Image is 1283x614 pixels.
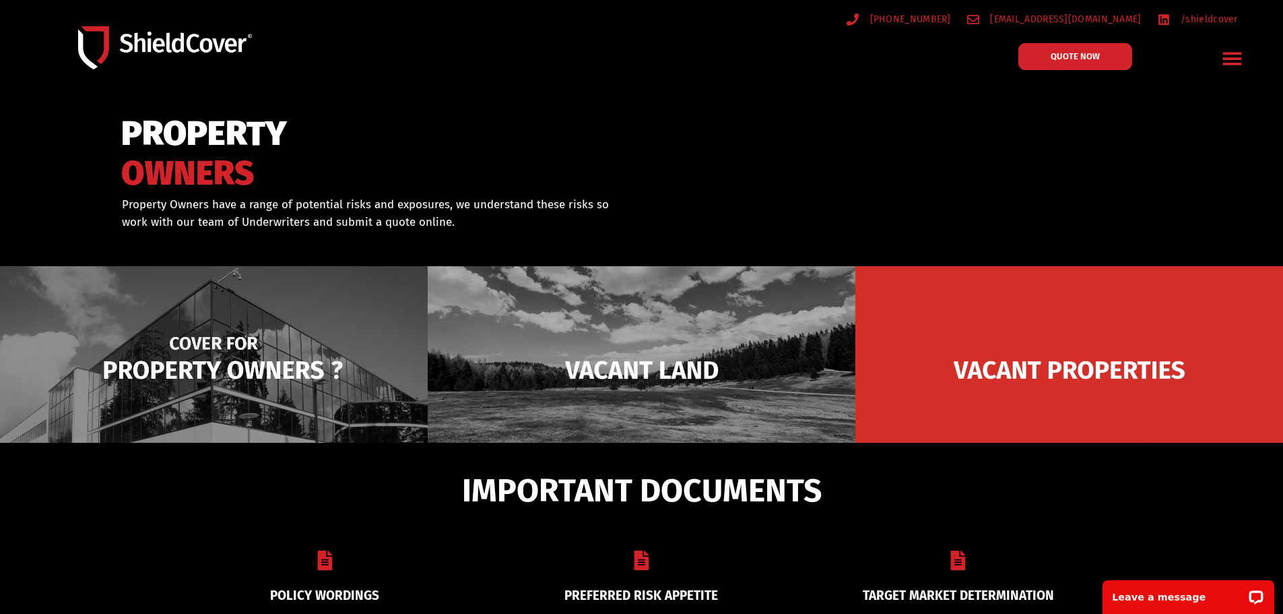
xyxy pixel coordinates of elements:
span: QUOTE NOW [1051,52,1100,61]
span: /shieldcover [1177,11,1238,28]
a: TARGET MARKET DETERMINATION [863,588,1054,603]
span: IMPORTANT DOCUMENTS [462,478,822,503]
a: /shieldcover [1158,11,1238,28]
a: [EMAIL_ADDRESS][DOMAIN_NAME] [967,11,1142,28]
img: Vacant Land liability cover [428,266,855,474]
a: QUOTE NOW [1018,43,1132,70]
span: [EMAIL_ADDRESS][DOMAIN_NAME] [987,11,1141,28]
p: Property Owners have a range of potential risks and exposures, we understand these risks so work ... [122,196,624,231]
span: PROPERTY [121,120,287,148]
img: Shield-Cover-Underwriting-Australia-logo-full [78,26,252,69]
a: PREFERRED RISK APPETITE [564,588,718,603]
span: [PHONE_NUMBER] [867,11,951,28]
a: POLICY WORDINGS [270,588,379,603]
div: Menu Toggle [1217,42,1249,74]
iframe: LiveChat chat widget [1094,572,1283,614]
a: [PHONE_NUMBER] [847,11,951,28]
